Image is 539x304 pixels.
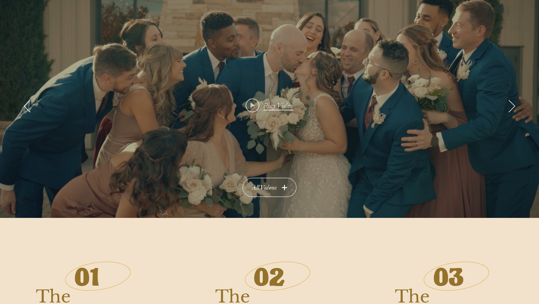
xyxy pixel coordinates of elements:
button: All Videos [243,178,296,197]
button: Play video: Brooke & Ethan [246,98,294,113]
span: 02 [254,261,284,292]
span: 03 [433,261,463,292]
button: Next video [505,96,519,115]
span: 01 [74,261,100,292]
button: Previous video [20,96,34,115]
span: Play Video [264,101,294,110]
